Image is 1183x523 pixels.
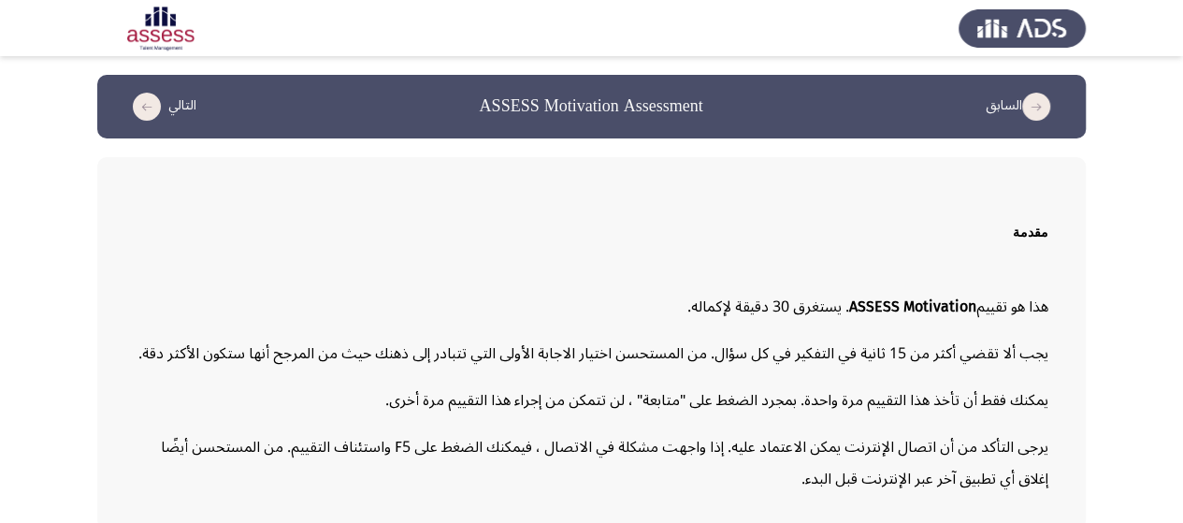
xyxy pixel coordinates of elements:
p: يمكنك فقط أن تأخذ هذا التقييم مرة واحدة. بمجرد الضغط على "متابعة" ، لن تتمكن من إجراء هذا التقييم... [135,385,1048,416]
button: load next page [120,92,202,122]
p: هذا هو تقييم . يستغرق 30 دقيقة لإكماله. [135,291,1048,323]
p: يرجى التأكد من أن اتصال الإنترنت يمكن الاعتماد عليه. إذا واجهت مشكلة في الاتصال ، فيمكنك الضغط عل... [135,431,1048,495]
img: Assessment logo of Motivation Assessment [97,2,224,54]
button: load previous page [980,92,1063,122]
p: يجب ألا تقضي أكثر من 15 ثانية في التفكير في كل سؤال. من المستحسن اختيار الاجابة الأولى التي تتباد... [135,338,1048,370]
span: مقدمة [1013,225,1048,240]
h3: ASSESS Motivation Assessment [479,94,702,118]
b: ASSESS Motivation [849,291,976,323]
img: Assess Talent Management logo [959,2,1086,54]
